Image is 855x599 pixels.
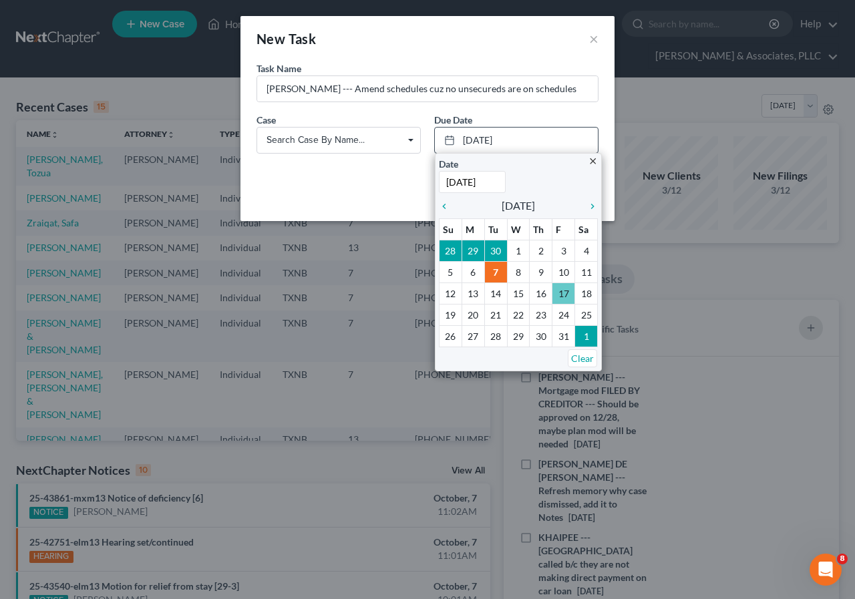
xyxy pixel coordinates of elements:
[462,325,484,347] td: 27
[257,76,598,102] input: Enter task name..
[439,201,456,212] i: chevron_left
[462,218,484,240] th: M
[507,304,530,325] td: 22
[588,153,598,168] a: close
[580,198,598,214] a: chevron_right
[552,218,575,240] th: F
[439,198,456,214] a: chevron_left
[256,63,301,74] span: Task Name
[530,325,552,347] td: 30
[434,113,472,127] label: Due Date
[530,304,552,325] td: 23
[439,157,458,171] label: Date
[575,218,598,240] th: Sa
[484,218,507,240] th: Tu
[440,325,462,347] td: 26
[588,156,598,166] i: close
[575,325,598,347] td: 1
[256,113,276,127] label: Case
[575,261,598,282] td: 11
[256,127,421,154] span: Select box activate
[810,554,842,586] iframe: Intercom live chat
[462,240,484,261] td: 29
[837,554,848,564] span: 8
[440,240,462,261] td: 28
[462,304,484,325] td: 20
[530,218,552,240] th: Th
[484,304,507,325] td: 21
[530,282,552,304] td: 16
[440,261,462,282] td: 5
[440,218,462,240] th: Su
[552,325,575,347] td: 31
[267,133,411,147] span: Search case by name...
[552,261,575,282] td: 10
[256,31,285,47] span: New
[530,240,552,261] td: 2
[552,304,575,325] td: 24
[289,31,317,47] span: Task
[484,282,507,304] td: 14
[462,261,484,282] td: 6
[484,325,507,347] td: 28
[440,282,462,304] td: 12
[568,349,597,367] a: Clear
[552,240,575,261] td: 3
[507,261,530,282] td: 8
[507,282,530,304] td: 15
[580,201,598,212] i: chevron_right
[502,198,535,214] span: [DATE]
[439,171,506,193] input: 1/1/2013
[484,261,507,282] td: 7
[575,304,598,325] td: 25
[507,218,530,240] th: W
[575,240,598,261] td: 4
[530,261,552,282] td: 9
[575,282,598,304] td: 18
[484,240,507,261] td: 30
[435,128,598,153] a: [DATE]
[507,325,530,347] td: 29
[589,31,598,47] button: ×
[462,282,484,304] td: 13
[440,304,462,325] td: 19
[552,282,575,304] td: 17
[507,240,530,261] td: 1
